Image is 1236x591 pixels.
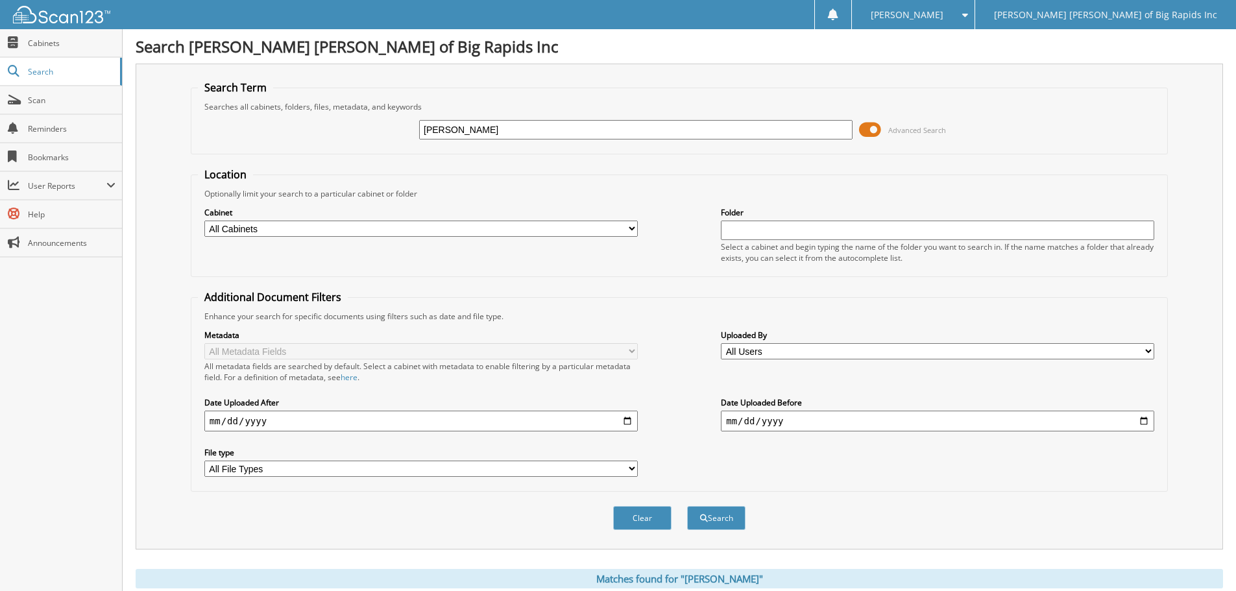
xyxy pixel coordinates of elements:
label: Metadata [204,330,638,341]
legend: Additional Document Filters [198,290,348,304]
label: Folder [721,207,1154,218]
label: Uploaded By [721,330,1154,341]
span: Cabinets [28,38,115,49]
div: All metadata fields are searched by default. Select a cabinet with metadata to enable filtering b... [204,361,638,383]
div: Matches found for "[PERSON_NAME]" [136,569,1223,588]
span: User Reports [28,180,106,191]
div: Searches all cabinets, folders, files, metadata, and keywords [198,101,1161,112]
label: Cabinet [204,207,638,218]
span: Scan [28,95,115,106]
a: here [341,372,357,383]
legend: Search Term [198,80,273,95]
span: Announcements [28,237,115,248]
span: Help [28,209,115,220]
input: start [204,411,638,431]
label: Date Uploaded Before [721,397,1154,408]
button: Search [687,506,745,530]
span: Search [28,66,114,77]
label: File type [204,447,638,458]
button: Clear [613,506,672,530]
span: Bookmarks [28,152,115,163]
span: Advanced Search [888,125,946,135]
label: Date Uploaded After [204,397,638,408]
div: Enhance your search for specific documents using filters such as date and file type. [198,311,1161,322]
span: [PERSON_NAME] [PERSON_NAME] of Big Rapids Inc [994,11,1217,19]
span: Reminders [28,123,115,134]
input: end [721,411,1154,431]
legend: Location [198,167,253,182]
div: Select a cabinet and begin typing the name of the folder you want to search in. If the name match... [721,241,1154,263]
span: [PERSON_NAME] [871,11,943,19]
div: Optionally limit your search to a particular cabinet or folder [198,188,1161,199]
h1: Search [PERSON_NAME] [PERSON_NAME] of Big Rapids Inc [136,36,1223,57]
img: scan123-logo-white.svg [13,6,110,23]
